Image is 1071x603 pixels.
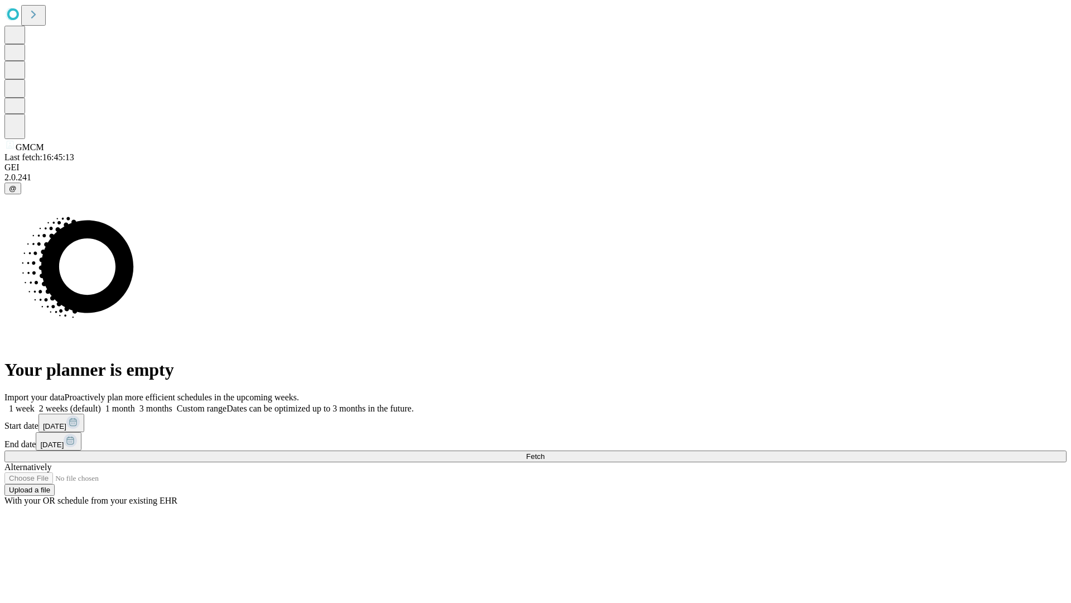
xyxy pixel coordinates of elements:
[4,462,51,472] span: Alternatively
[4,451,1067,462] button: Fetch
[139,404,172,413] span: 3 months
[16,142,44,152] span: GMCM
[4,432,1067,451] div: End date
[105,404,135,413] span: 1 month
[4,183,21,194] button: @
[9,184,17,193] span: @
[4,173,1067,183] div: 2.0.241
[43,422,66,430] span: [DATE]
[39,404,101,413] span: 2 weeks (default)
[4,393,65,402] span: Import your data
[526,452,544,461] span: Fetch
[65,393,299,402] span: Proactively plan more efficient schedules in the upcoming weeks.
[38,414,84,432] button: [DATE]
[4,496,177,505] span: With your OR schedule from your existing EHR
[4,414,1067,432] div: Start date
[177,404,226,413] span: Custom range
[226,404,413,413] span: Dates can be optimized up to 3 months in the future.
[40,441,64,449] span: [DATE]
[9,404,35,413] span: 1 week
[4,360,1067,380] h1: Your planner is empty
[4,162,1067,173] div: GEI
[4,484,55,496] button: Upload a file
[4,152,74,162] span: Last fetch: 16:45:13
[36,432,81,451] button: [DATE]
